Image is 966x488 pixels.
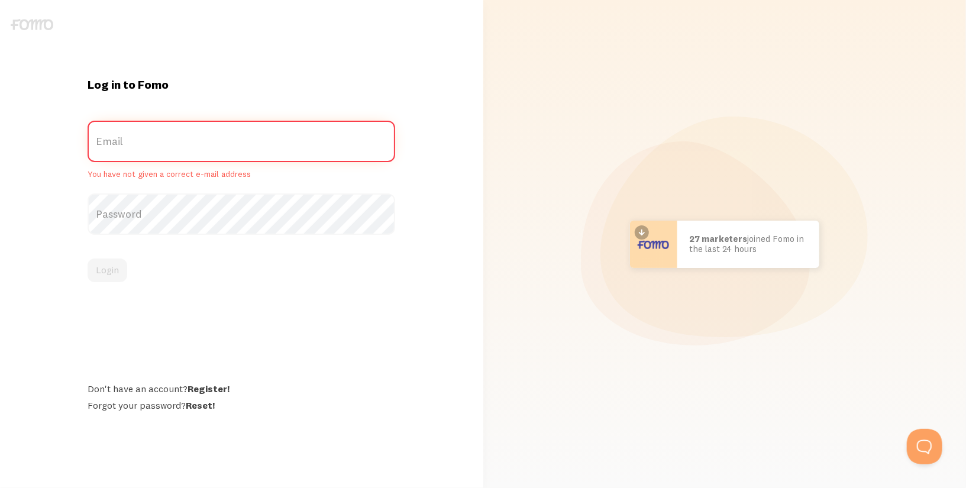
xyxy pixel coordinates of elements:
[88,169,395,180] span: You have not given a correct e-mail address
[88,399,395,411] div: Forgot your password?
[907,429,942,464] iframe: Help Scout Beacon - Open
[88,77,395,92] h1: Log in to Fomo
[689,233,748,244] b: 27 marketers
[188,383,230,395] a: Register!
[11,19,53,30] img: fomo-logo-gray-b99e0e8ada9f9040e2984d0d95b3b12da0074ffd48d1e5cb62ac37fc77b0b268.svg
[186,399,215,411] a: Reset!
[630,221,677,268] img: User avatar
[88,383,395,395] div: Don't have an account?
[88,193,395,235] label: Password
[88,121,395,162] label: Email
[689,234,807,254] p: joined Fomo in the last 24 hours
